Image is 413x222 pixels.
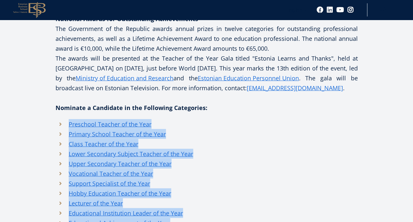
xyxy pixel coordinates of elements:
[69,178,150,188] a: Support Specialist of the Year
[69,149,193,158] a: Lower Secondary Subject Teacher of the Year
[317,7,323,13] a: Facebook
[69,168,153,178] a: Vocational Teacher of the Year
[69,208,183,218] a: Educational Institution Leader of the Year
[56,53,358,93] p: The awards will be presented at the Teacher of the Year Gala titled "Estonia Learns and Thanks", ...
[198,73,299,83] a: Estonian Education Personnel Union
[56,14,358,53] p: The Government of the Republic awards annual prizes in twelve categories for outstanding professi...
[327,7,333,13] a: Linkedin
[69,198,123,208] a: Lecturer of the Year
[69,188,171,198] a: Hobby Education Teacher of the Year
[69,139,138,149] a: Class Teacher of the Year
[69,158,172,168] a: Upper Secondary Teacher of the Year
[76,73,173,83] a: Ministry of Education and Research
[336,7,344,13] a: Youtube
[69,119,151,129] a: Preschool Teacher of the Year
[69,129,166,139] a: Primary School Teacher of the Year
[56,103,207,111] strong: Nominate a Candidate in the Following Categories:
[247,83,343,93] a: [EMAIL_ADDRESS][DOMAIN_NAME]
[347,7,354,13] a: Instagram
